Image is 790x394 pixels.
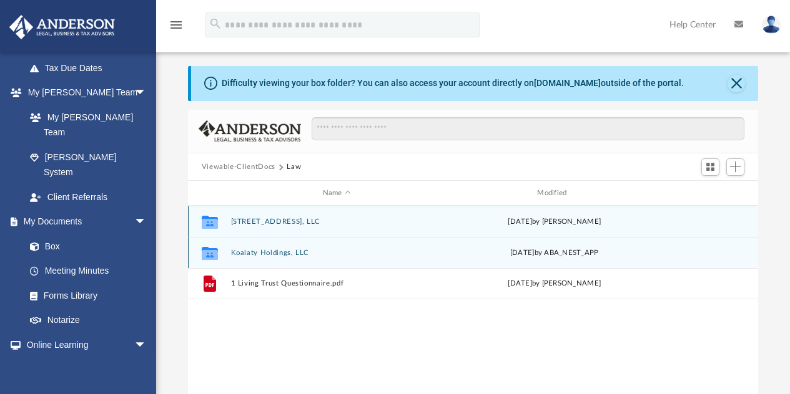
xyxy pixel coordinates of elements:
[17,145,159,185] a: [PERSON_NAME] System
[448,216,661,228] div: by [PERSON_NAME]
[534,78,601,88] a: [DOMAIN_NAME]
[448,247,661,259] div: [DATE] by ABA_NEST_APP
[230,188,442,199] div: Name
[169,24,184,32] a: menu
[448,188,660,199] div: Modified
[726,158,745,176] button: Add
[666,188,753,199] div: id
[17,283,153,308] a: Forms Library
[134,80,159,106] span: arrow_drop_down
[230,218,443,226] button: [STREET_ADDRESS], LLC
[9,332,159,357] a: Online Learningarrow_drop_down
[312,117,744,141] input: Search files and folders
[17,55,165,80] a: Tax Due Dates
[448,278,661,289] div: [DATE] by [PERSON_NAME]
[508,218,532,225] span: [DATE]
[17,185,159,209] a: Client Referrals
[17,259,159,284] a: Meeting Minutes
[134,209,159,235] span: arrow_drop_down
[230,280,443,288] button: 1 Living Trust Questionnaire.pdf
[169,17,184,32] i: menu
[17,308,159,333] a: Notarize
[194,188,225,199] div: id
[762,16,781,34] img: User Pic
[6,15,119,39] img: Anderson Advisors Platinum Portal
[728,75,745,92] button: Close
[701,158,720,176] button: Switch to Grid View
[287,161,301,173] button: Law
[134,332,159,358] span: arrow_drop_down
[209,17,222,31] i: search
[17,234,153,259] a: Box
[230,249,443,257] button: Koalaty Holdings, LLC
[9,209,159,234] a: My Documentsarrow_drop_down
[202,161,275,173] button: Viewable-ClientDocs
[222,77,684,90] div: Difficulty viewing your box folder? You can also access your account directly on outside of the p...
[9,80,159,105] a: My [PERSON_NAME] Teamarrow_drop_down
[17,105,153,145] a: My [PERSON_NAME] Team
